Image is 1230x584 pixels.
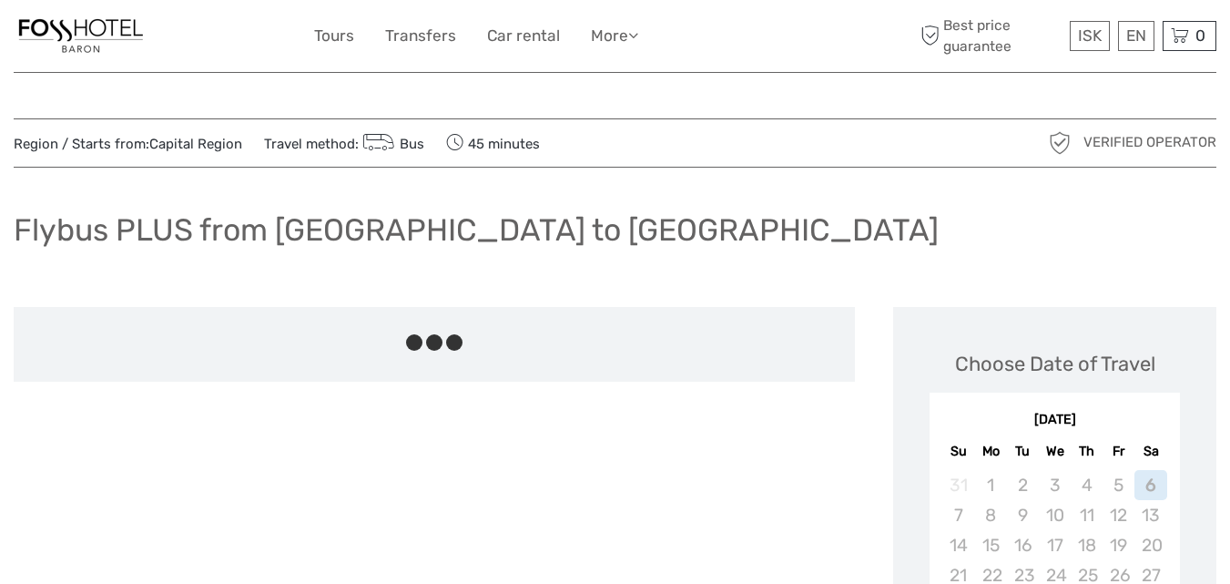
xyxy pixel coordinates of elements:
div: Not available Tuesday, September 9th, 2025 [1007,500,1039,530]
div: Not available Friday, September 19th, 2025 [1103,530,1134,560]
div: Not available Thursday, September 18th, 2025 [1071,530,1103,560]
div: Mo [975,439,1007,464]
a: Tours [314,23,354,49]
span: 45 minutes [446,130,540,156]
div: Not available Tuesday, September 16th, 2025 [1007,530,1039,560]
div: Th [1071,439,1103,464]
div: Not available Monday, September 8th, 2025 [975,500,1007,530]
div: Su [942,439,974,464]
div: Not available Friday, September 5th, 2025 [1103,470,1134,500]
div: Not available Thursday, September 11th, 2025 [1071,500,1103,530]
div: Tu [1007,439,1039,464]
div: Fr [1103,439,1134,464]
a: Capital Region [149,136,242,152]
div: Not available Tuesday, September 2nd, 2025 [1007,470,1039,500]
div: Sa [1134,439,1166,464]
span: Best price guarantee [916,15,1065,56]
img: 1355-f22f4eb0-fb05-4a92-9bea-b034c25151e6_logo_small.jpg [14,14,148,58]
div: Not available Saturday, September 6th, 2025 [1134,470,1166,500]
img: verified_operator_grey_128.png [1045,128,1074,158]
div: Not available Sunday, August 31st, 2025 [942,470,974,500]
span: 0 [1193,26,1208,45]
div: Not available Friday, September 12th, 2025 [1103,500,1134,530]
span: Travel method: [264,130,424,156]
div: Not available Wednesday, September 10th, 2025 [1039,500,1071,530]
div: Not available Sunday, September 14th, 2025 [942,530,974,560]
div: Not available Saturday, September 20th, 2025 [1134,530,1166,560]
div: Not available Monday, September 15th, 2025 [975,530,1007,560]
div: Not available Thursday, September 4th, 2025 [1071,470,1103,500]
div: We [1039,439,1071,464]
a: Car rental [487,23,560,49]
span: Region / Starts from: [14,135,242,154]
div: Not available Wednesday, September 3rd, 2025 [1039,470,1071,500]
span: ISK [1078,26,1102,45]
h1: Flybus PLUS from [GEOGRAPHIC_DATA] to [GEOGRAPHIC_DATA] [14,211,939,249]
span: Verified Operator [1083,133,1216,152]
a: Transfers [385,23,456,49]
div: Not available Sunday, September 7th, 2025 [942,500,974,530]
div: Not available Wednesday, September 17th, 2025 [1039,530,1071,560]
a: Bus [359,136,424,152]
div: Not available Saturday, September 13th, 2025 [1134,500,1166,530]
a: More [591,23,638,49]
div: Not available Monday, September 1st, 2025 [975,470,1007,500]
div: Choose Date of Travel [955,350,1155,378]
div: EN [1118,21,1154,51]
div: [DATE] [930,411,1180,430]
